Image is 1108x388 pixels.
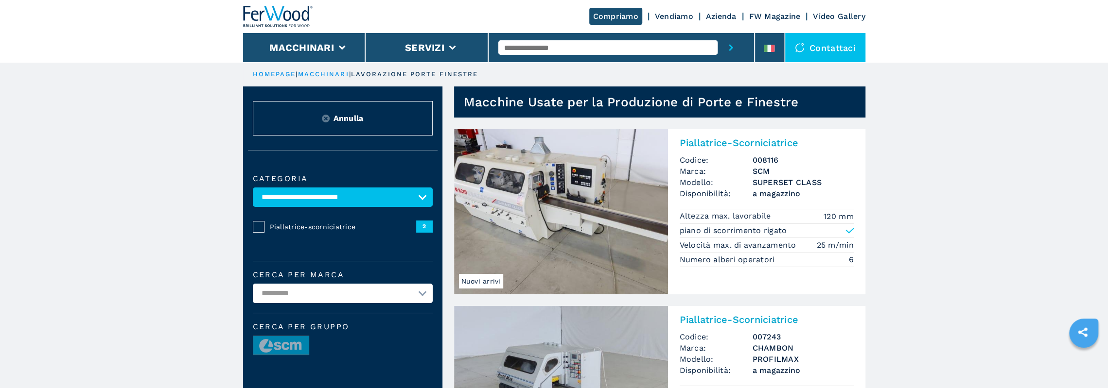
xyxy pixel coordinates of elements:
span: Modello: [680,177,753,188]
span: a magazzino [753,365,854,376]
a: sharethis [1071,320,1095,344]
span: Marca: [680,342,753,354]
a: Piallatrice-Scorniciatrice SCM SUPERSET CLASSNuovi arriviPiallatrice-ScorniciatriceCodice:008116M... [454,129,865,294]
div: Contattaci [785,33,865,62]
a: FW Magazine [749,12,801,21]
em: 120 mm [824,211,854,222]
button: ResetAnnulla [253,101,433,135]
span: | [296,70,298,78]
span: Modello: [680,354,753,365]
span: Marca: [680,166,753,177]
p: Numero alberi operatori [680,254,777,265]
span: Piallatrice-scorniciatrice [270,222,416,232]
span: Codice: [680,154,753,166]
label: Categoria [253,175,433,183]
span: Codice: [680,331,753,342]
h2: Piallatrice-Scorniciatrice [680,314,854,325]
p: lavorazione porte finestre [351,70,478,79]
span: a magazzino [753,188,854,199]
a: Video Gallery [813,12,865,21]
h3: 007243 [753,331,854,342]
h3: PROFILMAX [753,354,854,365]
img: Piallatrice-Scorniciatrice SCM SUPERSET CLASS [454,129,668,294]
em: 6 [848,254,853,265]
h3: CHAMBON [753,342,854,354]
button: Servizi [405,42,444,53]
span: | [349,70,351,78]
p: Velocità max. di avanzamento [680,240,799,251]
button: submit-button [718,33,744,62]
span: Disponibilità: [680,188,753,199]
a: macchinari [298,70,349,78]
a: Vendiamo [655,12,693,21]
img: Contattaci [795,43,805,52]
a: HOMEPAGE [253,70,296,78]
em: 25 m/min [817,239,854,251]
span: Cerca per Gruppo [253,323,433,331]
a: Azienda [706,12,737,21]
h3: SCM [753,166,854,177]
img: Ferwood [243,6,313,27]
span: Nuovi arrivi [459,274,503,288]
span: Annulla [334,113,364,124]
h3: 008116 [753,154,854,166]
p: Altezza max. lavorabile [680,211,774,221]
span: Disponibilità: [680,365,753,376]
img: image [253,336,309,355]
h2: Piallatrice-Scorniciatrice [680,137,854,149]
span: 2 [416,220,433,232]
h3: SUPERSET CLASS [753,177,854,188]
p: piano di scorrimento rigato [680,225,787,236]
iframe: Chat [1067,344,1101,381]
button: Macchinari [269,42,334,53]
label: Cerca per marca [253,271,433,279]
a: Compriamo [589,8,642,25]
h1: Macchine Usate per la Produzione di Porte e Finestre [464,94,799,110]
img: Reset [322,115,330,122]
